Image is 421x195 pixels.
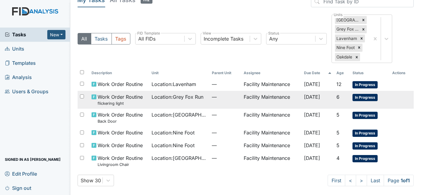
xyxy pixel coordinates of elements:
span: [DATE] [304,142,320,148]
span: Work Order Routine flickering light [98,93,143,106]
th: Toggle SortBy [149,68,209,78]
a: First [328,175,345,186]
th: Actions [390,68,414,78]
span: 4 [336,155,339,161]
span: 6 [336,94,339,100]
div: Show 30 [81,177,101,184]
nav: task-pagination [328,175,414,186]
small: flickering light [98,101,143,106]
button: New [47,30,65,39]
a: Tasks [5,31,47,38]
span: Location : Nine Foot [152,142,195,149]
span: 5 [336,112,339,118]
strong: 1 of 1 [401,177,410,183]
button: Tasks [91,33,112,45]
span: 12 [336,81,342,87]
span: In Progress [353,81,378,88]
span: Location : Grey Fox Run [152,93,203,101]
div: All FIDs [139,35,156,42]
span: Edit Profile [5,169,37,178]
span: Signed in as [PERSON_NAME] [5,155,61,164]
span: 5 [336,142,339,148]
span: — [212,81,239,88]
td: Facility Maintenance [241,152,301,170]
span: Templates [5,58,36,68]
td: Facility Maintenance [241,139,301,152]
th: Toggle SortBy [350,68,390,78]
span: Work Order Routine Back Door [98,111,143,124]
span: Analysis [5,73,32,82]
span: Page [384,175,414,186]
input: Toggle All Rows Selected [80,70,84,74]
td: Facility Maintenance [241,91,301,109]
span: In Progress [353,155,378,162]
span: Work Order Routine [98,142,143,149]
div: Oakdale [335,53,353,61]
div: Any [269,35,278,42]
span: [DATE] [304,81,320,87]
button: Tags [112,33,130,45]
span: Units [5,44,24,54]
div: [GEOGRAPHIC_DATA] [335,16,360,24]
td: Facility Maintenance [241,109,301,127]
span: 5 [336,130,339,136]
span: — [212,93,239,101]
span: [DATE] [304,94,320,100]
a: Last [367,175,384,186]
span: Sign out [5,183,31,193]
button: All [78,33,91,45]
span: Work Order Routine Livingroom Chair [98,154,143,167]
td: Facility Maintenance [241,78,301,91]
a: < [345,175,356,186]
th: Toggle SortBy [89,68,149,78]
span: In Progress [353,112,378,119]
div: Grey Fox Run [335,25,360,33]
span: In Progress [353,142,378,150]
span: [DATE] [304,112,320,118]
small: Livingroom Chair [98,162,143,167]
a: > [356,175,367,186]
span: Location : Lavenham [152,81,196,88]
span: [DATE] [304,130,320,136]
span: Work Order Routine [98,129,143,136]
th: Toggle SortBy [302,68,334,78]
span: Location : [GEOGRAPHIC_DATA] [152,154,207,162]
small: Back Door [98,118,143,124]
span: Users & Groups [5,87,48,96]
span: Location : Nine Foot [152,129,195,136]
span: In Progress [353,130,378,137]
div: Incomplete Tasks [204,35,244,42]
div: Lavenham [335,35,358,42]
span: Work Order Routine [98,81,143,88]
span: Location : [GEOGRAPHIC_DATA] [152,111,207,118]
span: — [212,142,239,149]
span: In Progress [353,94,378,101]
th: Assignee [241,68,301,78]
div: Type filter [78,33,130,45]
span: — [212,129,239,136]
span: — [212,111,239,118]
td: Facility Maintenance [241,127,301,139]
th: Toggle SortBy [334,68,350,78]
span: — [212,154,239,162]
span: [DATE] [304,155,320,161]
th: Toggle SortBy [209,68,242,78]
div: Nine Foot [335,44,356,51]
